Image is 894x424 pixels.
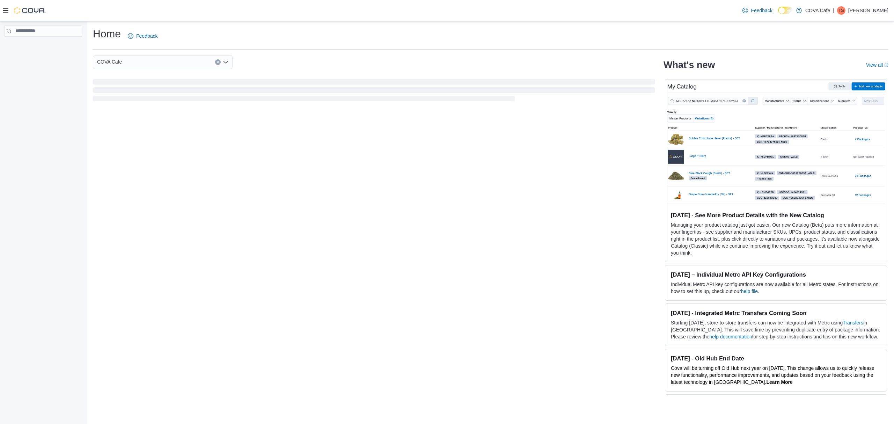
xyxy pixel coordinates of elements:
[664,59,715,71] h2: What's new
[671,212,881,219] h3: [DATE] - See More Product Details with the New Catalog
[884,63,888,67] svg: External link
[215,59,221,65] button: Clear input
[766,379,792,385] a: Learn More
[671,365,874,385] span: Cova will be turning off Old Hub next year on [DATE]. This change allows us to quickly release ne...
[778,7,793,14] input: Dark Mode
[710,334,752,339] a: help documentation
[97,58,122,66] span: COVA Cafe
[741,288,758,294] a: help file
[14,7,45,14] img: Cova
[671,271,881,278] h3: [DATE] – Individual Metrc API Key Configurations
[671,221,881,256] p: Managing your product catalog just got easier. Our new Catalog (Beta) puts more information at yo...
[805,6,830,15] p: COVA Cafe
[125,29,160,43] a: Feedback
[866,62,888,68] a: View allExternal link
[93,80,655,103] span: Loading
[833,6,834,15] p: |
[671,281,881,295] p: Individual Metrc API key configurations are now available for all Metrc states. For instructions ...
[838,6,844,15] span: TS
[837,6,845,15] div: Tai Souza
[671,355,881,362] h3: [DATE] - Old Hub End Date
[223,59,228,65] button: Open list of options
[848,6,888,15] p: [PERSON_NAME]
[4,38,82,55] nav: Complex example
[751,7,772,14] span: Feedback
[671,309,881,316] h3: [DATE] - Integrated Metrc Transfers Coming Soon
[843,320,863,326] a: Transfers
[671,319,881,340] p: Starting [DATE], store-to-store transfers can now be integrated with Metrc using in [GEOGRAPHIC_D...
[136,32,157,39] span: Feedback
[740,3,775,17] a: Feedback
[93,27,121,41] h1: Home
